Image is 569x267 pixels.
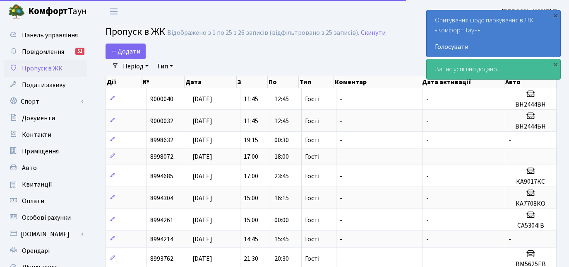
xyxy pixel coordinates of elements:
a: Авто [4,160,87,176]
span: Гості [305,255,319,262]
span: 15:45 [274,235,289,244]
span: Гості [305,153,319,160]
h5: КА9017КС [509,178,553,186]
span: - [426,152,429,161]
a: Період [120,59,152,73]
span: 11:45 [244,95,258,104]
span: Орендарі [22,246,50,255]
a: Тип [154,59,176,73]
span: - [340,194,342,203]
span: [DATE] [192,254,212,263]
span: 8994214 [150,235,173,244]
span: Додати [111,47,140,56]
div: Відображено з 1 по 25 з 26 записів (відфільтровано з 25 записів). [167,29,359,37]
span: Пропуск в ЖК [106,24,165,39]
span: Гості [305,96,319,102]
span: Гості [305,137,319,143]
span: - [426,117,429,126]
span: 21:30 [244,254,258,263]
span: - [426,172,429,181]
div: × [551,11,559,19]
span: - [340,235,342,244]
span: [DATE] [192,194,212,203]
button: Переключити навігацію [103,5,124,18]
span: Оплати [22,197,44,206]
span: Пропуск в ЖК [22,64,62,73]
span: - [426,194,429,203]
span: Повідомлення [22,47,64,56]
span: Гості [305,236,319,243]
span: 15:00 [244,216,258,225]
a: Скинути [361,29,386,37]
span: - [340,136,342,145]
span: 11:45 [244,117,258,126]
span: Особові рахунки [22,213,71,222]
a: Голосувати [435,42,552,52]
span: [DATE] [192,216,212,225]
span: [DATE] [192,172,212,181]
span: - [426,254,429,263]
span: 12:45 [274,95,289,104]
span: - [340,117,342,126]
a: Додати [106,44,146,59]
span: [DATE] [192,95,212,104]
span: 14:45 [244,235,258,244]
th: Тип [299,76,334,88]
span: Приміщення [22,147,59,156]
span: Гості [305,195,319,201]
span: Квитанції [22,180,52,189]
span: 19:15 [244,136,258,145]
span: 8998632 [150,136,173,145]
span: - [426,136,429,145]
th: Дії [106,76,142,88]
span: - [509,235,511,244]
th: Авто [504,76,557,88]
a: Оплати [4,193,87,209]
span: 17:00 [244,152,258,161]
span: 23:45 [274,172,289,181]
span: Гості [305,173,319,180]
span: 8994261 [150,216,173,225]
span: [DATE] [192,152,212,161]
a: [DOMAIN_NAME] [4,226,87,243]
a: Орендарі [4,243,87,259]
span: Таун [28,5,87,19]
span: - [509,136,511,145]
span: 20:30 [274,254,289,263]
div: Запис успішно додано. [427,59,560,79]
th: По [268,76,299,88]
h5: КА7708КО [509,200,553,208]
span: - [426,216,429,225]
span: 8994304 [150,194,173,203]
span: Документи [22,114,55,123]
span: - [426,235,429,244]
a: Спорт [4,93,87,110]
span: 8993762 [150,254,173,263]
a: Приміщення [4,143,87,160]
b: Комфорт [28,5,68,18]
b: [PERSON_NAME] П. [502,7,559,16]
span: 17:00 [244,172,258,181]
span: 00:30 [274,136,289,145]
span: 12:45 [274,117,289,126]
span: - [426,95,429,104]
span: Подати заявку [22,80,65,90]
span: Гості [305,118,319,124]
span: [DATE] [192,136,212,145]
a: Пропуск в ЖК [4,60,87,77]
a: Подати заявку [4,77,87,93]
a: Контакти [4,126,87,143]
a: Повідомлення51 [4,44,87,60]
span: 16:15 [274,194,289,203]
h5: ВН2444БН [509,123,553,131]
span: - [340,216,342,225]
span: Панель управління [22,31,78,40]
span: - [509,152,511,161]
a: Панель управління [4,27,87,44]
span: - [340,172,342,181]
h5: СА5304ІВ [509,222,553,230]
th: Коментар [334,76,421,88]
span: 9000032 [150,117,173,126]
div: Опитування щодо паркування в ЖК «Комфорт Таун» [427,10,560,57]
span: Контакти [22,130,51,139]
